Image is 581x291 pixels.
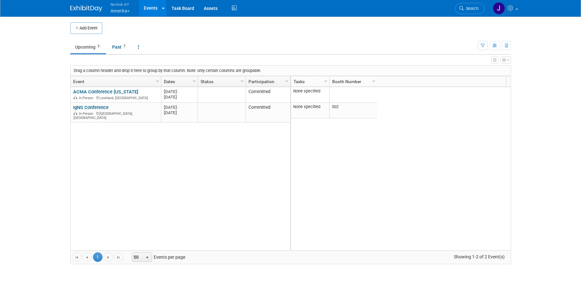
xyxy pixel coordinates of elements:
span: 1 [93,252,103,262]
span: 50 [132,253,143,262]
span: Column Settings [284,79,289,84]
a: Participation [248,76,286,87]
span: In-Person [79,112,95,116]
a: Go to the next page [103,252,113,262]
div: None specified [293,104,327,109]
span: Column Settings [155,79,160,84]
img: ExhibitDay [70,5,102,12]
img: Jamie Dunn [493,2,505,14]
a: Search [455,3,485,14]
span: Search [464,6,478,11]
span: Go to the previous page [84,255,89,260]
a: Booth Number [332,76,373,87]
a: ACMA Conference [US_STATE] [73,89,138,95]
a: Column Settings [370,76,377,86]
span: Go to the first page [74,255,79,260]
a: Go to the first page [72,252,81,262]
span: 7 [122,44,127,49]
div: Loveland, [GEOGRAPHIC_DATA] [73,95,158,100]
span: select [145,255,150,260]
button: Add Event [70,22,102,34]
span: - [177,105,178,110]
div: None specified [293,89,327,94]
span: Events per page [124,252,192,262]
td: Committed [246,103,290,122]
span: Go to the next page [106,255,111,260]
a: Column Settings [283,76,290,86]
a: Column Settings [191,76,198,86]
div: Drag a column header and drop it here to group by that column. Note: only certain columns are gro... [71,66,511,76]
span: - [177,89,178,94]
span: Nimlok KY [111,1,130,8]
a: Upcoming2 [70,41,106,53]
div: [DATE] [164,110,195,115]
span: Showing 1-2 of 2 Event(s) [448,252,510,261]
img: In-Person Event [73,96,77,99]
a: Column Settings [322,76,329,86]
a: Column Settings [154,76,161,86]
span: Column Settings [192,79,197,84]
td: 502 [329,103,377,118]
div: [DATE] [164,89,195,94]
span: Column Settings [240,79,245,84]
a: Tasks [294,76,325,87]
a: Go to the last page [114,252,123,262]
a: Past7 [107,41,132,53]
a: Status [201,76,241,87]
a: Column Settings [239,76,246,86]
a: IgNS Conference [73,105,109,110]
span: Column Settings [323,79,328,84]
a: Event [73,76,157,87]
div: [DATE] [164,94,195,100]
img: In-Person Event [73,112,77,115]
a: Dates [164,76,194,87]
div: [GEOGRAPHIC_DATA], [GEOGRAPHIC_DATA] [73,111,158,120]
span: In-Person [79,96,95,100]
td: Committed [246,87,290,103]
span: Column Settings [371,79,376,84]
span: Go to the last page [116,255,121,260]
a: Go to the previous page [82,252,92,262]
span: 2 [96,44,101,49]
div: [DATE] [164,105,195,110]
